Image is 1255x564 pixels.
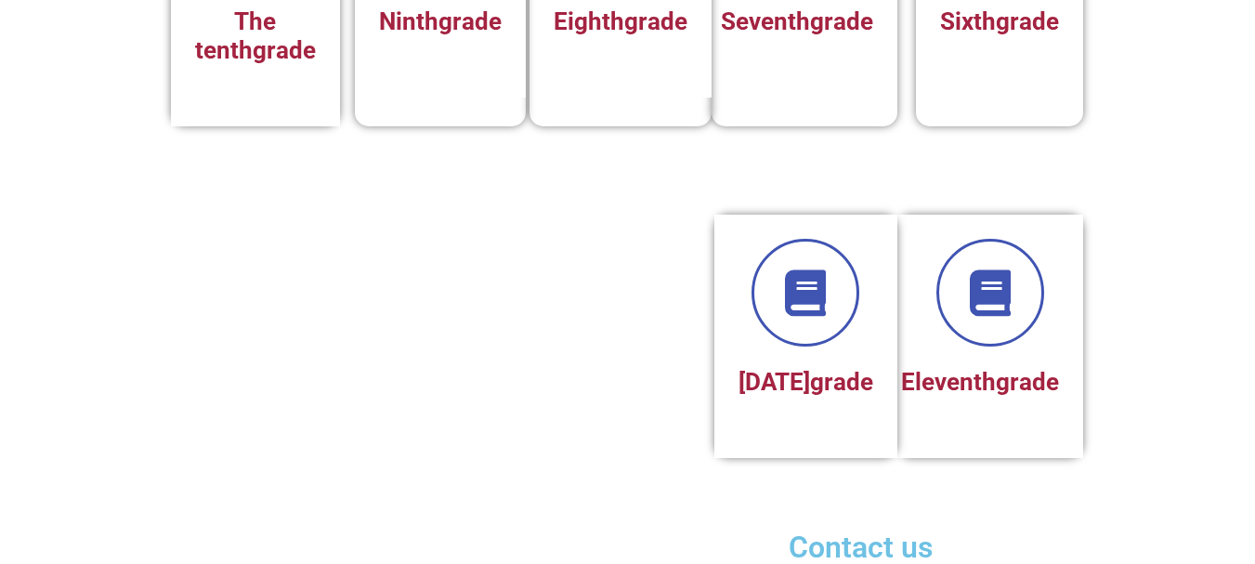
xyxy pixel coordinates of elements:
[810,7,873,35] a: grade
[752,239,859,347] a: <a href="https://baladiyatextbooks.co.il/1st-grade/" class="elementor-inline-editing pen" data-el...
[996,7,1059,35] a: grade
[810,368,873,396] a: grade
[901,368,996,396] font: Eleventh
[438,7,502,35] a: grade
[936,239,1044,347] a: <a href="https://baladiyatextbooks.co.il/1st-grade/" data-elementor-setting-key="title_text" data...
[721,7,810,35] font: Seventh
[739,368,810,396] font: [DATE]
[253,36,316,64] a: grade
[195,7,277,64] font: The tenth
[940,7,996,35] font: Sixth
[379,7,438,35] font: Ninth
[996,368,1059,396] a: grade
[624,7,687,35] a: grade
[554,7,624,35] font: Eighth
